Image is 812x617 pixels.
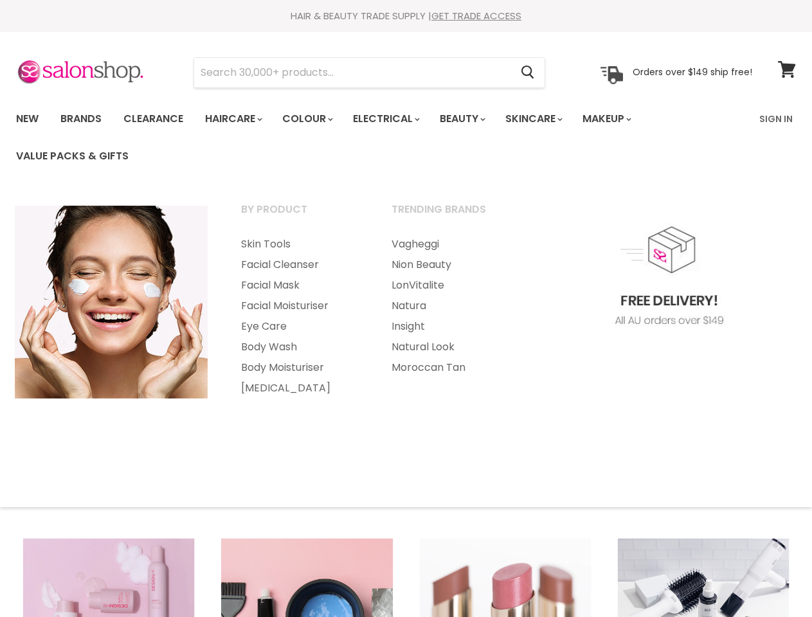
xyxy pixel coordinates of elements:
[225,378,373,398] a: [MEDICAL_DATA]
[633,66,752,78] p: Orders over $149 ship free!
[225,255,373,275] a: Facial Cleanser
[225,275,373,296] a: Facial Mask
[225,296,373,316] a: Facial Moisturiser
[6,100,752,175] ul: Main menu
[343,105,428,132] a: Electrical
[431,9,521,22] a: GET TRADE ACCESS
[375,255,523,275] a: Nion Beauty
[6,143,138,170] a: Value Packs & Gifts
[375,234,523,378] ul: Main menu
[375,199,523,231] a: Trending Brands
[225,337,373,357] a: Body Wash
[573,105,639,132] a: Makeup
[375,316,523,337] a: Insight
[510,58,545,87] button: Search
[194,58,510,87] input: Search
[51,105,111,132] a: Brands
[6,105,48,132] a: New
[375,296,523,316] a: Natura
[430,105,493,132] a: Beauty
[375,275,523,296] a: LonVitalite
[752,105,800,132] a: Sign In
[225,357,373,378] a: Body Moisturiser
[225,316,373,337] a: Eye Care
[375,234,523,255] a: Vagheggi
[273,105,341,132] a: Colour
[225,234,373,398] ul: Main menu
[195,105,270,132] a: Haircare
[114,105,193,132] a: Clearance
[496,105,570,132] a: Skincare
[225,199,373,231] a: By Product
[375,357,523,378] a: Moroccan Tan
[194,57,545,88] form: Product
[375,337,523,357] a: Natural Look
[225,234,373,255] a: Skin Tools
